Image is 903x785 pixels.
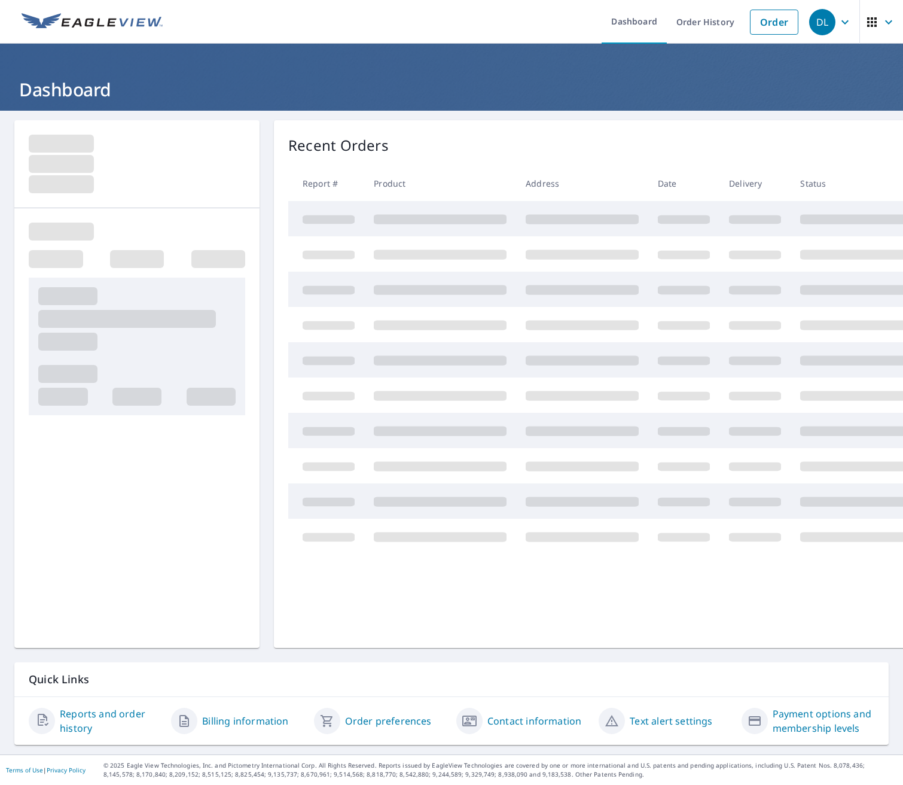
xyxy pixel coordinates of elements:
[487,714,581,728] a: Contact information
[103,761,897,779] p: © 2025 Eagle View Technologies, Inc. and Pictometry International Corp. All Rights Reserved. Repo...
[60,707,161,735] a: Reports and order history
[630,714,712,728] a: Text alert settings
[6,766,43,774] a: Terms of Use
[773,707,874,735] a: Payment options and membership levels
[809,9,835,35] div: DL
[345,714,432,728] a: Order preferences
[288,166,364,201] th: Report #
[750,10,798,35] a: Order
[516,166,648,201] th: Address
[6,766,86,774] p: |
[14,77,889,102] h1: Dashboard
[29,672,874,687] p: Quick Links
[364,166,516,201] th: Product
[22,13,163,31] img: EV Logo
[288,135,389,156] p: Recent Orders
[648,166,719,201] th: Date
[202,714,288,728] a: Billing information
[47,766,86,774] a: Privacy Policy
[719,166,791,201] th: Delivery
